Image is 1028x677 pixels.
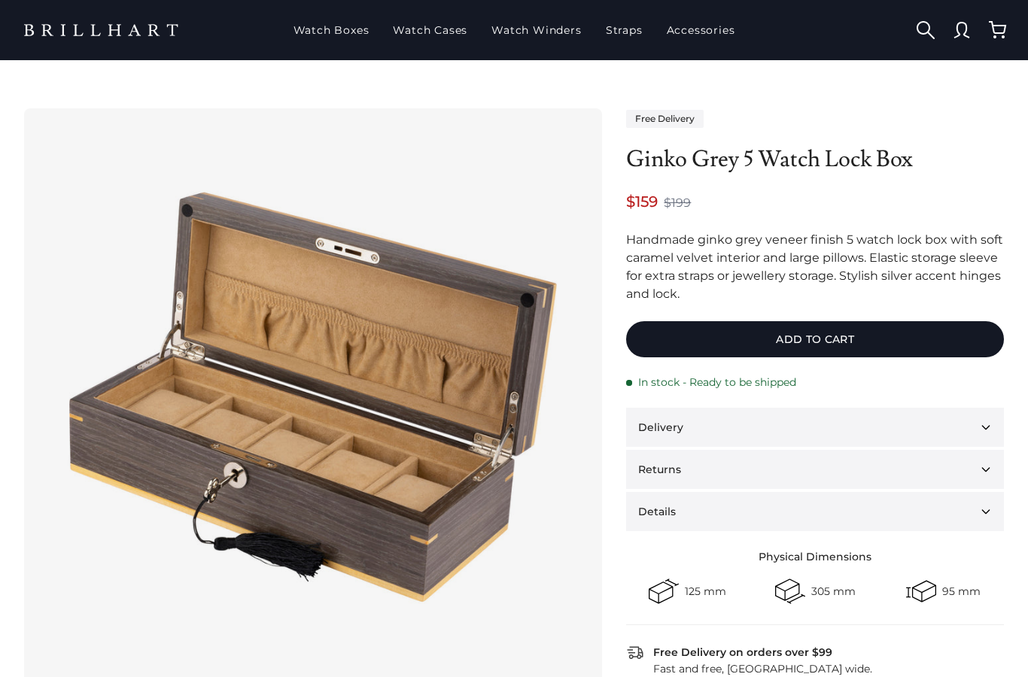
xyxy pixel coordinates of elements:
[626,146,1004,173] h1: Ginko Grey 5 Watch Lock Box
[685,586,726,597] div: 125 mm
[387,11,473,50] a: Watch Cases
[644,661,1004,676] div: Fast and free, [GEOGRAPHIC_DATA] wide.
[626,231,1004,303] div: Handmade ginko grey veneer finish 5 watch lock box with soft caramel velvet interior and large pi...
[626,321,1004,357] button: Add to cart
[600,11,649,50] a: Straps
[811,586,856,597] div: 305 mm
[649,576,679,606] div: Width
[626,549,1004,564] div: Physical Dimensions
[626,110,704,128] div: Free Delivery
[664,194,691,212] span: $199
[653,645,832,660] div: Free Delivery on orders over $99
[626,408,1004,447] button: Delivery
[661,11,741,50] a: Accessories
[638,375,796,390] span: In stock - Ready to be shipped
[287,11,741,50] nav: Main
[775,576,805,606] div: Length
[942,586,981,597] div: 95 mm
[906,576,936,606] div: Height
[287,11,376,50] a: Watch Boxes
[626,450,1004,489] button: Returns
[626,191,658,212] span: $159
[485,11,587,50] a: Watch Winders
[48,132,578,662] img: Ginko Grey 5 Watch Lock Box
[626,492,1004,531] button: Details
